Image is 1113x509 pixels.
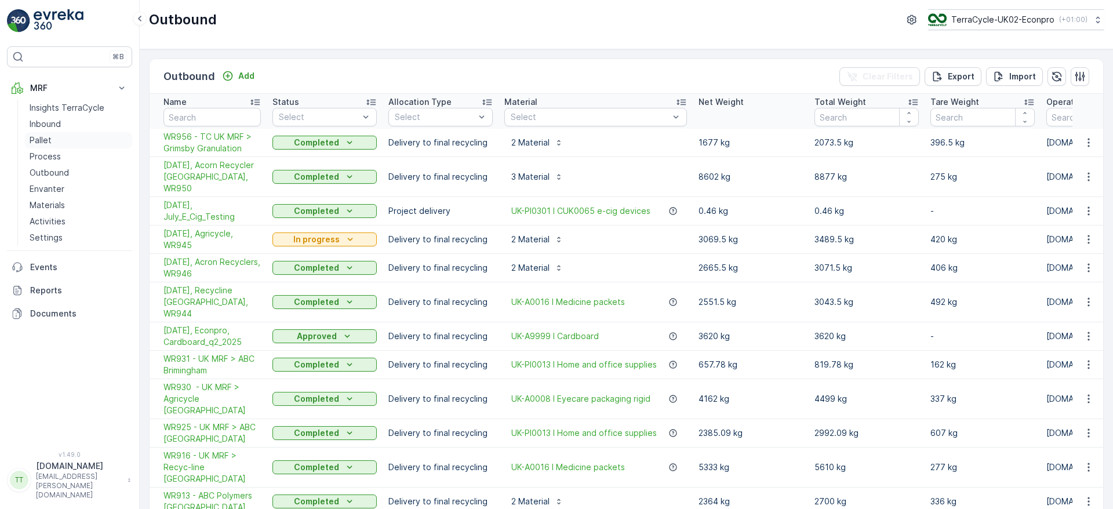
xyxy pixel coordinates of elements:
p: [DOMAIN_NAME] [36,460,122,472]
td: Delivery to final recycling [383,226,499,254]
a: UK-A9999 I Cardboard [511,330,599,342]
p: 2700 kg [814,496,919,507]
p: Inbound [30,118,61,130]
p: 420 kg [930,234,1035,245]
p: 3489.5 kg [814,234,919,245]
td: Delivery to final recycling [383,157,499,197]
a: UK-PI0013 I Home and office supplies [511,359,657,370]
button: TerraCycle-UK02-Econpro(+01:00) [928,9,1104,30]
a: Materials [25,197,132,213]
span: WR925 - UK MRF > ABC [GEOGRAPHIC_DATA] [163,421,261,445]
a: Envanter [25,181,132,197]
a: Pallet [25,132,132,148]
div: TT [10,471,28,489]
td: Delivery to final recycling [383,254,499,282]
p: Tare Weight [930,96,979,108]
p: Insights TerraCycle [30,102,104,114]
p: Status [272,96,299,108]
p: Completed [294,137,339,148]
p: 492 kg [930,296,1035,308]
p: Outbound [163,68,215,85]
span: UK-A0016 I Medicine packets [511,461,625,473]
span: [DATE], Acorn Recycler [GEOGRAPHIC_DATA], WR950 [163,159,261,194]
a: Documents [7,302,132,325]
button: 3 Material [504,168,570,186]
a: 24/07/2025, Recycline UK, WR944 [163,285,261,319]
p: Completed [294,427,339,439]
p: 0.46 kg [699,205,803,217]
p: 3043.5 kg [814,296,919,308]
p: 275 kg [930,171,1035,183]
p: 8877 kg [814,171,919,183]
a: WR956 - TC UK MRF > Grimsby Granulation [163,131,261,154]
p: 1677 kg [699,137,803,148]
button: Completed [272,495,377,508]
a: WR930 - UK MRF > Agricycle UK [163,381,261,416]
button: Completed [272,136,377,150]
a: Outbound [25,165,132,181]
td: Delivery to final recycling [383,379,499,419]
button: 2 Material [504,259,570,277]
input: Search [163,108,261,126]
p: Pallet [30,134,52,146]
button: Completed [272,295,377,309]
p: Outbound [149,10,217,29]
a: Process [25,148,132,165]
button: Completed [272,426,377,440]
p: Operator [1046,96,1082,108]
td: Delivery to final recycling [383,129,499,157]
p: 2364 kg [699,496,803,507]
a: UK-A0016 I Medicine packets [511,296,625,308]
p: 8602 kg [699,171,803,183]
p: Completed [294,262,339,274]
p: 0.46 kg [814,205,919,217]
a: WR931 - UK MRF > ABC Brimingham [163,353,261,376]
p: Completed [294,296,339,308]
p: 5333 kg [699,461,803,473]
p: 2 Material [511,137,550,148]
p: 3620 kg [699,330,803,342]
p: Reports [30,285,128,296]
p: MRF [30,82,109,94]
button: In progress [272,232,377,246]
p: 3 Material [511,171,550,183]
button: Completed [272,204,377,218]
p: 162 kg [930,359,1035,370]
span: v 1.49.0 [7,451,132,458]
p: Completed [294,461,339,473]
p: 3071.5 kg [814,262,919,274]
p: 3069.5 kg [699,234,803,245]
td: Project delivery [383,197,499,226]
p: Name [163,96,187,108]
button: Add [217,69,259,83]
span: [DATE], Econpro, Cardboard_q2_2025 [163,325,261,348]
button: 2 Material [504,230,570,249]
p: Completed [294,359,339,370]
button: Completed [272,460,377,474]
button: Completed [272,170,377,184]
a: Events [7,256,132,279]
span: WR916 - UK MRF > Recyc-line [GEOGRAPHIC_DATA] [163,450,261,485]
button: 2 Material [504,133,570,152]
p: Clear Filters [863,71,913,82]
p: Events [30,261,128,273]
p: 2992.09 kg [814,427,919,439]
a: 31/07/2025, Acorn Recycler UK, WR950 [163,159,261,194]
a: Reports [7,279,132,302]
span: UK-PI0301 I CUK0065 e-cig devices [511,205,650,217]
button: TT[DOMAIN_NAME][EMAIL_ADDRESS][PERSON_NAME][DOMAIN_NAME] [7,460,132,500]
p: Completed [294,171,339,183]
a: WR916 - UK MRF > Recyc-line UK [163,450,261,485]
td: Delivery to final recycling [383,322,499,351]
p: Export [948,71,974,82]
td: Delivery to final recycling [383,351,499,379]
p: 2551.5 kg [699,296,803,308]
button: Import [986,67,1043,86]
p: 5610 kg [814,461,919,473]
span: [DATE], July_E_Cig_Testing [163,199,261,223]
p: Select [395,111,475,123]
p: Import [1009,71,1036,82]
